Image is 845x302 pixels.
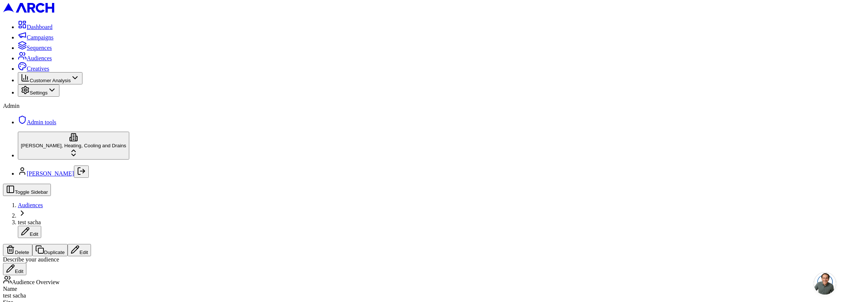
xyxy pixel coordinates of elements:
div: Admin [3,103,842,109]
div: Open chat [814,272,836,295]
span: Campaigns [27,34,53,41]
span: Toggle Sidebar [15,189,48,195]
span: Dashboard [27,24,52,30]
div: test sacha [3,292,842,299]
a: Audiences [18,202,43,208]
span: Sequences [27,45,52,51]
button: Edit [68,244,91,256]
span: Settings [30,90,48,96]
span: Audiences [27,55,52,61]
span: [PERSON_NAME], Heating, Cooling and Drains [21,143,126,148]
span: Edit [15,269,23,274]
div: Name [3,286,842,292]
button: Edit [3,263,26,275]
button: Toggle Sidebar [3,184,51,196]
button: Settings [18,84,59,97]
span: Describe your audience [3,256,59,263]
a: Sequences [18,45,52,51]
button: Duplicate [32,244,68,256]
a: Campaigns [18,34,53,41]
button: Edit [18,226,41,238]
span: Admin tools [27,119,56,125]
button: [PERSON_NAME], Heating, Cooling and Drains [18,132,129,160]
button: Log out [74,166,89,178]
a: Dashboard [18,24,52,30]
nav: breadcrumb [3,202,842,238]
div: Audience Overview [3,275,842,286]
button: Delete [3,244,32,256]
span: Customer Analysis [30,78,71,83]
a: Admin tools [18,119,56,125]
a: [PERSON_NAME] [27,170,74,177]
span: test sacha [18,219,41,225]
span: Creatives [27,65,49,72]
a: Creatives [18,65,49,72]
button: Customer Analysis [18,72,82,84]
a: Audiences [18,55,52,61]
span: Edit [30,231,38,237]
